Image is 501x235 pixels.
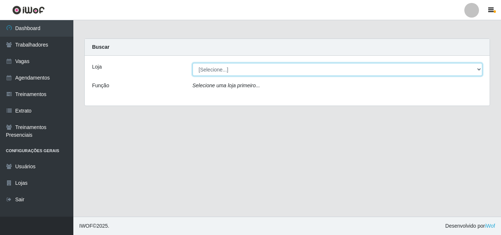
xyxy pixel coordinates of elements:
[193,82,260,88] i: Selecione uma loja primeiro...
[79,223,93,229] span: IWOF
[485,223,495,229] a: iWof
[12,5,45,15] img: CoreUI Logo
[445,222,495,230] span: Desenvolvido por
[92,63,102,71] label: Loja
[79,222,109,230] span: © 2025 .
[92,44,109,50] strong: Buscar
[92,82,109,89] label: Função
